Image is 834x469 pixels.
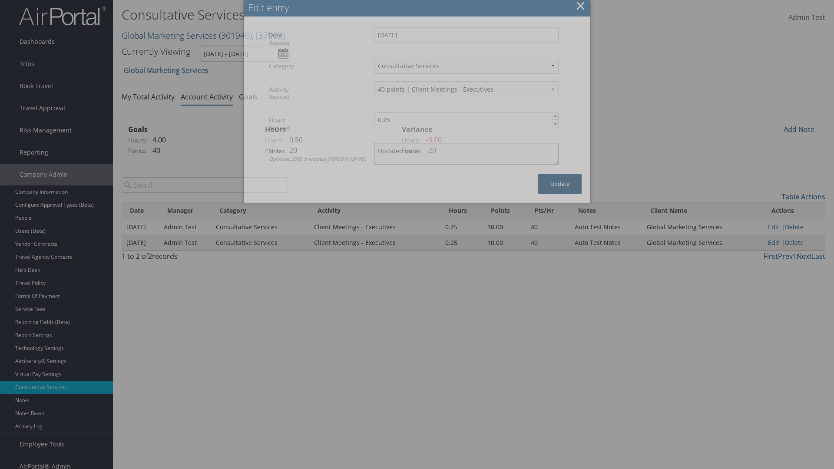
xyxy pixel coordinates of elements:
[552,120,559,128] a: ▼
[269,143,367,167] label: Notes
[248,1,590,14] div: Edit entry
[269,155,367,163] div: Optional. 2000 characters [PERSON_NAME].
[269,58,367,74] label: Category
[269,40,367,47] div: Required
[552,112,559,120] a: ▲
[269,94,367,101] div: Required
[269,27,367,51] label: Date
[269,112,367,136] label: Hours
[552,112,559,119] span: ▲
[269,81,367,105] label: Activity
[538,174,582,194] button: Update
[269,125,367,132] div: Required
[552,121,559,128] span: ▼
